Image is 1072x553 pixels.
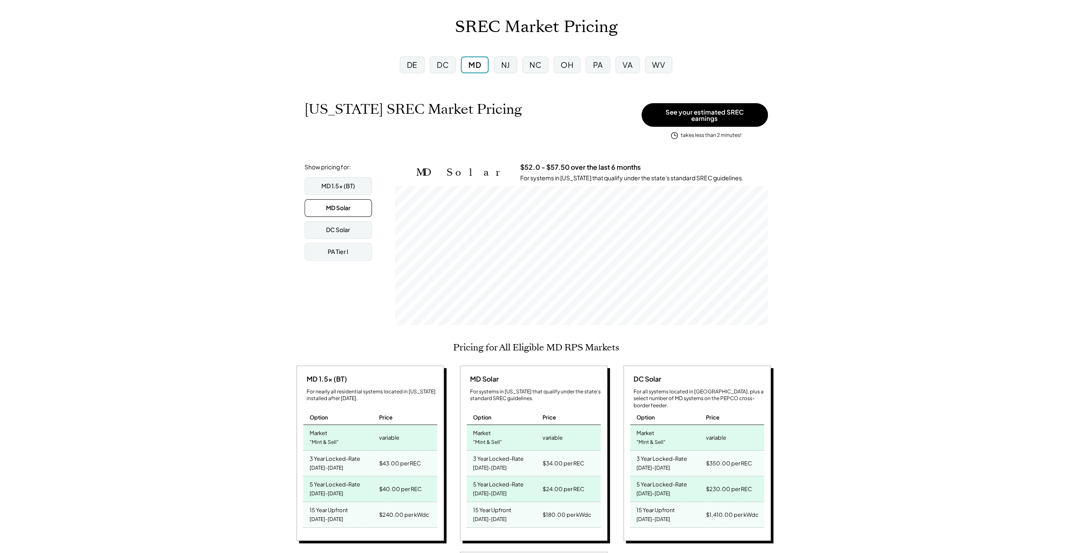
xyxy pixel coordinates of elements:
[636,453,687,462] div: 3 Year Locked-Rate
[407,59,417,70] div: DE
[542,414,556,421] div: Price
[542,457,584,469] div: $34.00 per REC
[379,414,392,421] div: Price
[473,462,507,474] div: [DATE]-[DATE]
[636,414,655,421] div: Option
[310,462,343,474] div: [DATE]-[DATE]
[310,427,327,437] div: Market
[636,437,666,448] div: "Mint & Sell"
[636,478,687,488] div: 5 Year Locked-Rate
[542,432,562,443] div: variable
[706,457,751,469] div: $350.00 per REC
[437,59,449,70] div: DC
[593,59,603,70] div: PA
[630,374,661,384] div: DC Solar
[303,374,347,384] div: MD 1.5x (BT)
[642,103,768,127] button: See your estimated SREC earnings
[520,163,641,172] h3: $52.0 - $57.50 over the last 6 months
[706,414,719,421] div: Price
[473,437,502,448] div: "Mint & Sell"
[473,453,524,462] div: 3 Year Locked-Rate
[305,101,522,118] h1: [US_STATE] SREC Market Pricing
[379,509,429,521] div: $240.00 per kWdc
[473,414,492,421] div: Option
[473,427,491,437] div: Market
[636,488,670,500] div: [DATE]-[DATE]
[561,59,573,70] div: OH
[652,59,665,70] div: WV
[467,374,499,384] div: MD Solar
[542,509,591,521] div: $180.00 per kWdc
[307,388,437,403] div: For nearly all residential systems located in [US_STATE] installed after [DATE].
[326,226,350,234] div: DC Solar
[706,483,751,495] div: $230.00 per REC
[310,514,343,525] div: [DATE]-[DATE]
[468,59,481,70] div: MD
[455,17,618,37] h1: SREC Market Pricing
[328,248,348,256] div: PA Tier I
[473,478,524,488] div: 5 Year Locked-Rate
[310,478,360,488] div: 5 Year Locked-Rate
[636,427,654,437] div: Market
[706,432,726,443] div: variable
[623,59,633,70] div: VA
[529,59,541,70] div: NC
[634,388,764,409] div: For all systems located in [GEOGRAPHIC_DATA], plus a select number of MD systems on the PEPCO cro...
[305,163,351,171] div: Show pricing for:
[520,174,743,182] div: For systems in [US_STATE] that qualify under the state's standard SREC guidelines.
[310,414,328,421] div: Option
[706,509,758,521] div: $1,410.00 per kWdc
[326,204,350,212] div: MD Solar
[379,432,399,443] div: variable
[681,132,741,139] div: takes less than 2 minutes!
[310,453,360,462] div: 3 Year Locked-Rate
[379,457,420,469] div: $43.00 per REC
[473,504,511,514] div: 15 Year Upfront
[416,166,508,179] h2: MD Solar
[636,462,670,474] div: [DATE]-[DATE]
[636,514,670,525] div: [DATE]-[DATE]
[470,388,601,403] div: For systems in [US_STATE] that qualify under the state's standard SREC guidelines.
[542,483,584,495] div: $24.00 per REC
[473,514,507,525] div: [DATE]-[DATE]
[321,182,355,190] div: MD 1.5x (BT)
[636,504,675,514] div: 15 Year Upfront
[473,488,507,500] div: [DATE]-[DATE]
[310,504,348,514] div: 15 Year Upfront
[310,437,339,448] div: "Mint & Sell"
[501,59,510,70] div: NJ
[379,483,421,495] div: $40.00 per REC
[453,342,619,353] h2: Pricing for All Eligible MD RPS Markets
[310,488,343,500] div: [DATE]-[DATE]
